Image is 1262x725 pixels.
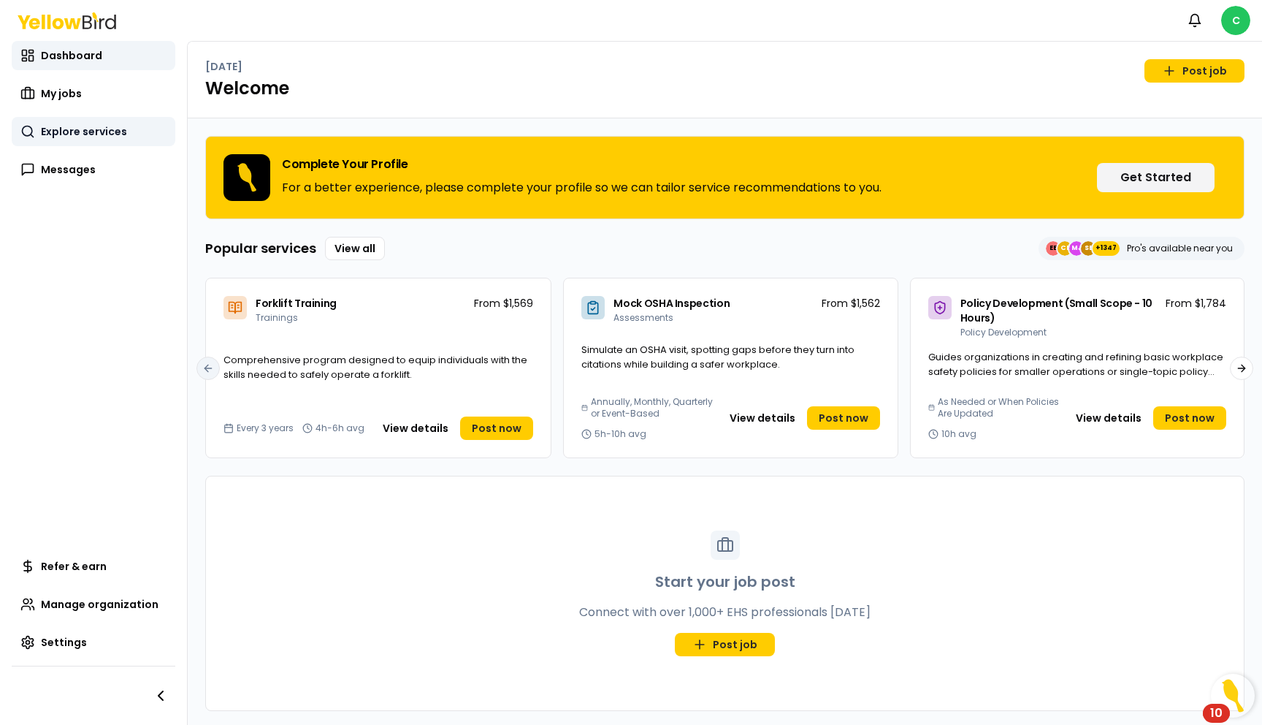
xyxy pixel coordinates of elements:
[1221,6,1250,35] span: C
[1153,406,1226,430] a: Post now
[1058,241,1072,256] span: CE
[1069,241,1084,256] span: MJ
[325,237,385,260] a: View all
[594,428,646,440] span: 5h-10h avg
[1166,296,1226,311] p: From $1,784
[721,406,804,430] button: View details
[12,155,175,184] a: Messages
[41,162,96,177] span: Messages
[938,396,1061,420] span: As Needed or When Policies Are Updated
[223,353,527,382] span: Comprehensive program designed to equip individuals with the skills needed to safely operate a fo...
[237,422,294,434] span: Every 3 years
[205,238,316,259] h3: Popular services
[928,350,1223,392] span: Guides organizations in creating and refining basic workplace safety policies for smaller operati...
[41,597,158,612] span: Manage organization
[613,296,730,311] span: Mock OSHA Inspection
[41,48,102,63] span: Dashboard
[1095,241,1117,256] span: +1347
[1211,674,1255,718] button: Open Resource Center, 10 new notifications
[819,411,868,425] span: Post now
[1127,243,1233,254] p: Pro's available near you
[941,428,976,440] span: 10h avg
[472,421,521,436] span: Post now
[374,417,457,440] button: View details
[822,296,880,311] p: From $1,562
[41,86,82,101] span: My jobs
[41,124,127,139] span: Explore services
[205,136,1244,219] div: Complete Your ProfileFor a better experience, please complete your profile so we can tailor servi...
[1097,163,1215,192] button: Get Started
[12,117,175,146] a: Explore services
[12,41,175,70] a: Dashboard
[655,572,795,592] h3: Start your job post
[460,417,533,440] a: Post now
[474,296,533,311] p: From $1,569
[1046,241,1060,256] span: EE
[12,552,175,581] a: Refer & earn
[282,159,882,170] h3: Complete Your Profile
[41,635,87,650] span: Settings
[1067,406,1150,430] button: View details
[205,59,242,74] p: [DATE]
[256,311,298,324] span: Trainings
[41,559,107,574] span: Refer & earn
[205,77,1244,100] h1: Welcome
[12,590,175,619] a: Manage organization
[1165,411,1215,425] span: Post now
[613,311,673,324] span: Assessments
[960,326,1047,338] span: Policy Development
[675,633,775,656] a: Post job
[1144,59,1244,83] a: Post job
[581,343,854,371] span: Simulate an OSHA visit, spotting gaps before they turn into citations while building a safer work...
[591,396,714,420] span: Annually, Monthly, Quarterly or Event-Based
[807,406,880,430] a: Post now
[12,628,175,657] a: Settings
[960,296,1152,325] span: Policy Development (Small Scope - 10 Hours)
[579,604,871,621] p: Connect with over 1,000+ EHS professionals [DATE]
[315,422,364,434] span: 4h-6h avg
[256,296,337,311] span: Forklift Training
[1081,241,1095,256] span: SE
[282,179,882,197] p: For a better experience, please complete your profile so we can tailor service recommendations to...
[12,79,175,108] a: My jobs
